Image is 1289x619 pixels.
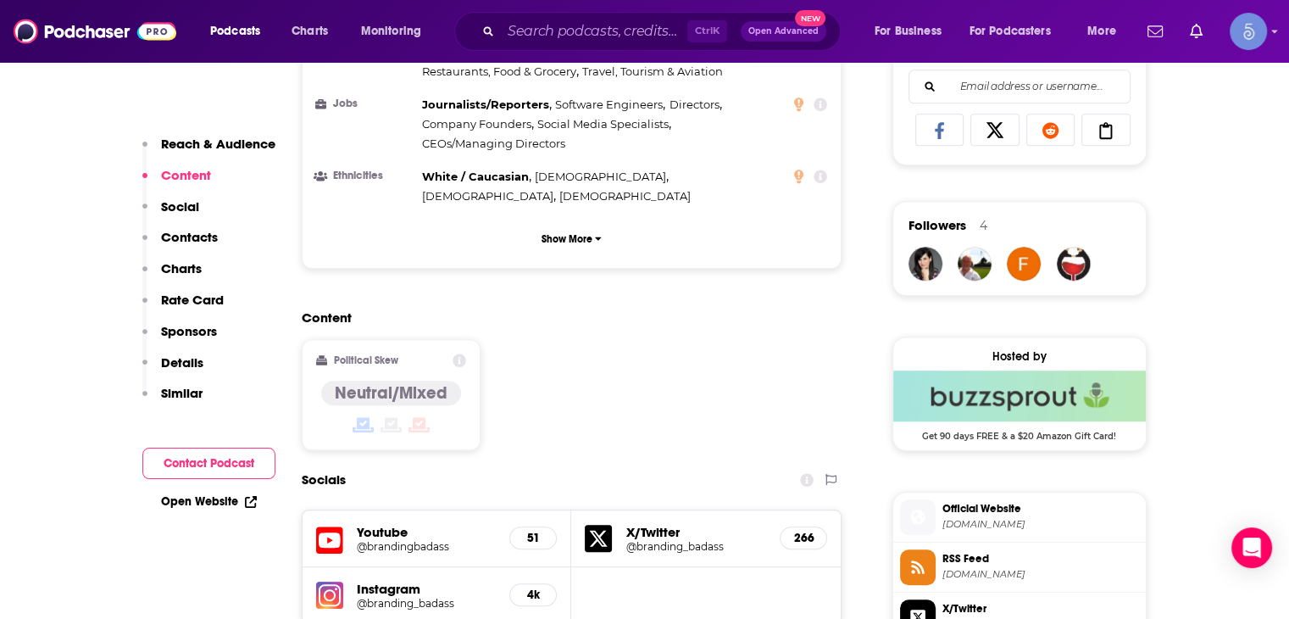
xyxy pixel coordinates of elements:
span: , [422,114,534,134]
button: open menu [198,18,282,45]
img: User Profile [1230,13,1267,50]
span: Open Advanced [748,27,819,36]
p: Show More [542,233,592,245]
span: Get 90 days FREE & a $20 Amazon Gift Card! [893,421,1146,442]
span: , [535,167,669,187]
span: , [537,114,671,134]
span: CEOs/Managing Directors [422,137,565,150]
span: More [1087,20,1116,43]
button: open menu [1075,18,1137,45]
p: Details [161,354,203,371]
div: Search podcasts, credits, & more... [470,12,857,51]
h5: Instagram [357,581,497,597]
a: Buzzsprout Deal: Get 90 days FREE & a $20 Amazon Gift Card! [893,371,1146,440]
span: , [422,187,556,206]
p: Rate Card [161,292,224,308]
h2: Political Skew [334,354,398,366]
button: Rate Card [142,292,224,323]
button: Open AdvancedNew [741,21,826,42]
p: Content [161,167,211,183]
button: Reach & Audience [142,136,275,167]
span: , [422,167,531,187]
a: Charts [281,18,338,45]
span: [DEMOGRAPHIC_DATA] [535,170,666,183]
button: Contact Podcast [142,448,275,479]
span: feeds.buzzsprout.com [942,568,1139,581]
p: Similar [161,385,203,401]
button: Social [142,198,199,230]
button: Show profile menu [1230,13,1267,50]
button: Details [142,354,203,386]
span: Followers [908,217,966,233]
a: @branding_badass [625,540,766,553]
span: [DEMOGRAPHIC_DATA] [559,189,691,203]
img: iconImage [316,582,343,609]
button: Show More [316,223,828,254]
a: Show notifications dropdown [1141,17,1170,46]
img: Podchaser - Follow, Share and Rate Podcasts [14,15,176,47]
a: Share on X/Twitter [970,114,1020,146]
span: Social Media Specialists [537,117,669,131]
span: Monitoring [361,20,421,43]
span: White / Caucasian [422,170,529,183]
span: RSS Feed [942,551,1139,566]
img: folikmia [1007,247,1041,281]
input: Search podcasts, credits, & more... [501,18,687,45]
p: Contacts [161,229,218,245]
span: Podcasts [210,20,260,43]
a: Share on Reddit [1026,114,1075,146]
h3: Ethnicities [316,170,415,181]
a: RSS Feed[DOMAIN_NAME] [900,549,1139,585]
span: New [795,10,825,26]
span: Travel, Tourism & Aviation [582,64,723,78]
span: For Podcasters [970,20,1051,43]
span: Ctrl K [687,20,727,42]
h5: 266 [794,531,813,545]
span: Logged in as Spiral5-G1 [1230,13,1267,50]
a: Open Website [161,494,257,509]
button: open menu [349,18,443,45]
div: Open Intercom Messenger [1231,527,1272,568]
span: Journalists/Reporters [422,98,549,111]
a: Share on Facebook [915,114,964,146]
span: X/Twitter [942,601,1139,616]
span: Official Website [942,501,1139,516]
button: Content [142,167,211,198]
span: brandingmatters.ca [942,518,1139,531]
a: Show notifications dropdown [1183,17,1209,46]
a: Official Website[DOMAIN_NAME] [900,499,1139,535]
a: @branding_badass [357,597,497,610]
button: Charts [142,260,202,292]
h3: Jobs [316,98,415,109]
span: , [422,95,552,114]
button: open menu [958,18,1075,45]
span: For Business [875,20,942,43]
span: Charts [292,20,328,43]
h5: Youtube [357,524,497,540]
img: Buzzsprout Deal: Get 90 days FREE & a $20 Amazon Gift Card! [893,371,1146,421]
span: Company Founders [422,117,531,131]
div: Hosted by [893,349,1146,364]
span: , [670,95,722,114]
img: carltonjohnson060 [1057,247,1091,281]
a: @brandingbadass [357,540,497,553]
button: Sponsors [142,323,217,354]
h2: Content [302,309,829,326]
span: Restaurants, Food & Grocery [422,64,576,78]
div: 4 [980,218,987,233]
span: , [422,62,579,81]
h5: 51 [524,531,542,545]
input: Email address or username... [923,70,1116,103]
a: RichBennett [958,247,992,281]
h2: Socials [302,464,346,496]
span: , [555,95,665,114]
p: Social [161,198,199,215]
span: Software Engineers [555,98,663,111]
img: BrandingBadass [908,247,942,281]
